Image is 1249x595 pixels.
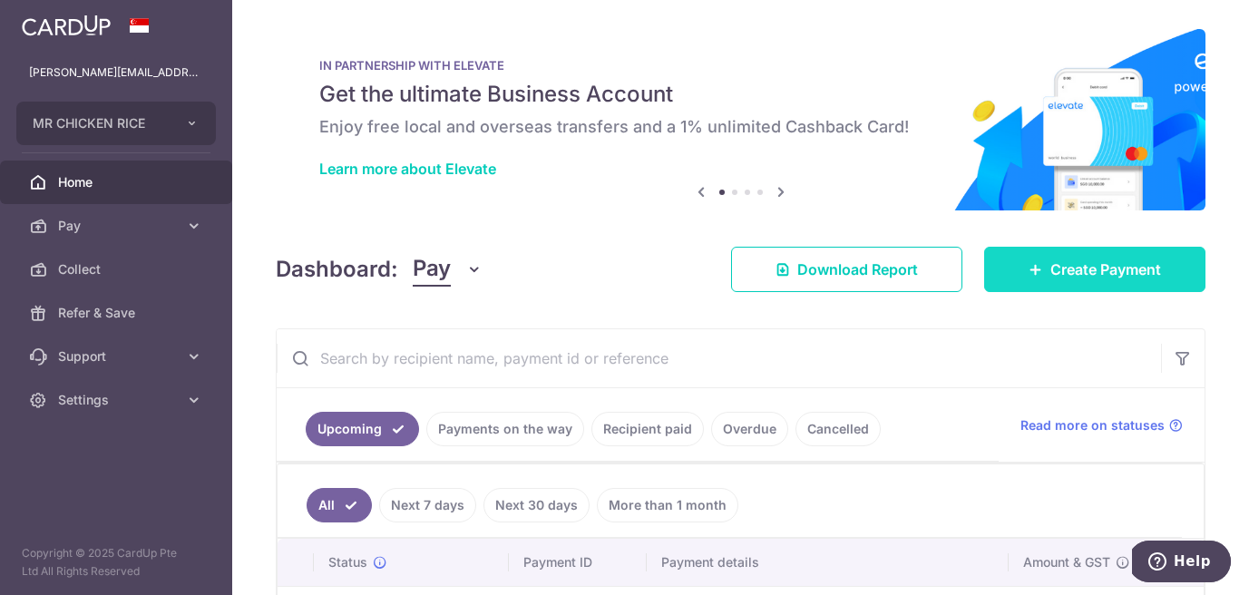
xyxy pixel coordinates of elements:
[276,29,1205,210] img: Renovation banner
[413,252,483,287] button: Pay
[328,553,367,571] span: Status
[509,539,647,586] th: Payment ID
[647,539,1009,586] th: Payment details
[591,412,704,446] a: Recipient paid
[33,114,167,132] span: MR CHICKEN RICE
[42,13,79,29] span: Help
[29,63,203,82] p: [PERSON_NAME][EMAIL_ADDRESS][DOMAIN_NAME]
[307,488,372,522] a: All
[319,160,496,178] a: Learn more about Elevate
[711,412,788,446] a: Overdue
[1020,416,1165,434] span: Read more on statuses
[413,252,451,287] span: Pay
[1132,541,1231,586] iframe: Opens a widget where you can find more information
[58,173,178,191] span: Home
[58,347,178,366] span: Support
[1050,258,1161,280] span: Create Payment
[379,488,476,522] a: Next 7 days
[597,488,738,522] a: More than 1 month
[319,80,1162,109] h5: Get the ultimate Business Account
[58,391,178,409] span: Settings
[1020,416,1183,434] a: Read more on statuses
[277,329,1161,387] input: Search by recipient name, payment id or reference
[306,412,419,446] a: Upcoming
[58,260,178,278] span: Collect
[58,304,178,322] span: Refer & Save
[22,15,111,36] img: CardUp
[16,102,216,145] button: MR CHICKEN RICE
[795,412,881,446] a: Cancelled
[984,247,1205,292] a: Create Payment
[319,58,1162,73] p: IN PARTNERSHIP WITH ELEVATE
[483,488,590,522] a: Next 30 days
[276,253,398,286] h4: Dashboard:
[426,412,584,446] a: Payments on the way
[319,116,1162,138] h6: Enjoy free local and overseas transfers and a 1% unlimited Cashback Card!
[58,217,178,235] span: Pay
[731,247,962,292] a: Download Report
[1023,553,1110,571] span: Amount & GST
[797,258,918,280] span: Download Report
